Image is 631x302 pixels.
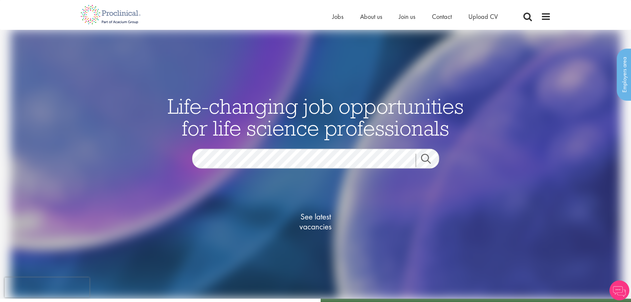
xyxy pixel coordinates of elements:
[10,30,621,299] img: candidate home
[283,185,349,258] a: See latestvacancies
[468,12,498,21] a: Upload CV
[168,93,464,141] span: Life-changing job opportunities for life science professionals
[283,212,349,232] span: See latest vacancies
[416,154,444,167] a: Job search submit button
[609,280,629,300] img: Chatbot
[5,277,89,297] iframe: reCAPTCHA
[399,12,415,21] a: Join us
[432,12,452,21] a: Contact
[332,12,343,21] a: Jobs
[360,12,382,21] a: About us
